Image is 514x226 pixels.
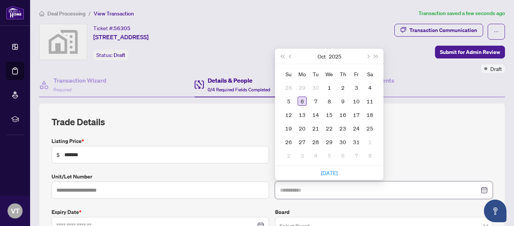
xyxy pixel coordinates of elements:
[322,108,336,121] td: 2025-10-15
[93,24,131,32] div: Ticket #:
[309,94,322,108] td: 2025-10-07
[352,137,361,146] div: 31
[350,135,363,149] td: 2025-10-31
[329,49,341,64] button: Choose a year
[322,94,336,108] td: 2025-10-08
[352,124,361,133] div: 24
[309,149,322,162] td: 2025-11-04
[94,10,134,17] span: View Transaction
[435,46,505,58] button: Submit for Admin Review
[336,94,350,108] td: 2025-10-09
[363,81,377,94] td: 2025-10-04
[284,97,293,106] div: 5
[298,137,307,146] div: 27
[93,50,128,60] div: Status:
[350,81,363,94] td: 2025-10-03
[325,97,334,106] div: 8
[298,97,307,106] div: 6
[53,76,106,85] h4: Transaction Wizard
[350,94,363,108] td: 2025-10-10
[56,151,60,159] span: $
[284,124,293,133] div: 19
[394,24,483,37] button: Transaction Communication
[311,124,320,133] div: 21
[298,83,307,92] div: 29
[322,81,336,94] td: 2025-10-01
[295,121,309,135] td: 2025-10-20
[336,67,350,81] th: Th
[309,81,322,94] td: 2025-09-30
[52,137,269,145] label: Listing Price
[352,151,361,160] div: 7
[282,135,295,149] td: 2025-10-26
[350,67,363,81] th: Fr
[284,137,293,146] div: 26
[322,121,336,135] td: 2025-10-22
[321,169,338,176] a: [DATE]
[11,206,20,216] span: VT
[325,110,334,119] div: 15
[282,108,295,121] td: 2025-10-12
[52,172,269,181] label: Unit/Lot Number
[350,121,363,135] td: 2025-10-24
[363,108,377,121] td: 2025-10-18
[311,137,320,146] div: 28
[318,49,326,64] button: Choose a month
[278,49,286,64] button: Last year (Control + left)
[295,108,309,121] td: 2025-10-13
[53,87,71,92] span: Required
[365,97,374,106] div: 11
[275,172,493,181] label: Commencement Date
[40,24,87,60] img: svg%3e
[311,97,320,106] div: 7
[298,124,307,133] div: 20
[309,135,322,149] td: 2025-10-28
[311,83,320,92] div: 30
[484,200,506,222] button: Open asap
[325,151,334,160] div: 5
[309,67,322,81] th: Tu
[372,49,380,64] button: Next year (Control + right)
[365,110,374,119] div: 18
[338,137,347,146] div: 30
[418,9,505,18] article: Transaction saved a few seconds ago
[309,121,322,135] td: 2025-10-21
[350,149,363,162] td: 2025-11-07
[363,67,377,81] th: Sa
[275,208,493,216] label: Board
[282,149,295,162] td: 2025-11-02
[363,94,377,108] td: 2025-10-11
[208,87,270,92] span: 0/4 Required Fields Completed
[39,11,44,16] span: home
[295,135,309,149] td: 2025-10-27
[350,108,363,121] td: 2025-10-17
[47,10,85,17] span: Deal Processing
[114,25,131,32] span: 56305
[336,81,350,94] td: 2025-10-02
[322,149,336,162] td: 2025-11-05
[325,83,334,92] div: 1
[338,83,347,92] div: 2
[494,29,499,34] span: ellipsis
[284,110,293,119] div: 12
[88,9,91,18] li: /
[363,149,377,162] td: 2025-11-08
[440,46,500,58] span: Submit for Admin Review
[6,6,24,20] img: logo
[309,108,322,121] td: 2025-10-14
[490,65,502,73] span: Draft
[338,124,347,133] div: 23
[336,149,350,162] td: 2025-11-06
[52,208,269,216] label: Expiry Date
[298,110,307,119] div: 13
[282,81,295,94] td: 2025-09-28
[311,110,320,119] div: 14
[286,49,295,64] button: Previous month (PageUp)
[325,124,334,133] div: 22
[282,121,295,135] td: 2025-10-19
[322,67,336,81] th: We
[282,94,295,108] td: 2025-10-05
[363,135,377,149] td: 2025-11-01
[365,124,374,133] div: 25
[284,151,293,160] div: 2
